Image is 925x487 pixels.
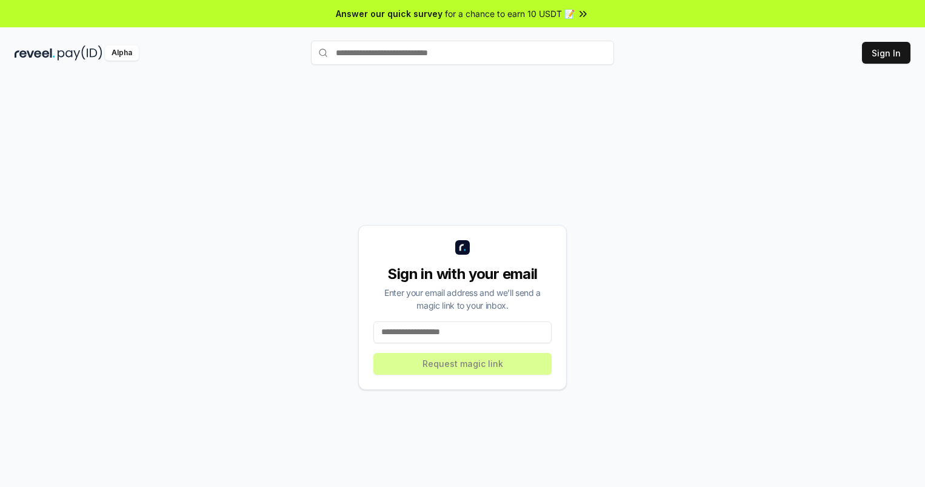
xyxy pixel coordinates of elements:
button: Sign In [862,42,910,64]
span: for a chance to earn 10 USDT 📝 [445,7,575,20]
div: Enter your email address and we’ll send a magic link to your inbox. [373,286,552,312]
div: Sign in with your email [373,264,552,284]
img: reveel_dark [15,45,55,61]
img: logo_small [455,240,470,255]
span: Answer our quick survey [336,7,442,20]
img: pay_id [58,45,102,61]
div: Alpha [105,45,139,61]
